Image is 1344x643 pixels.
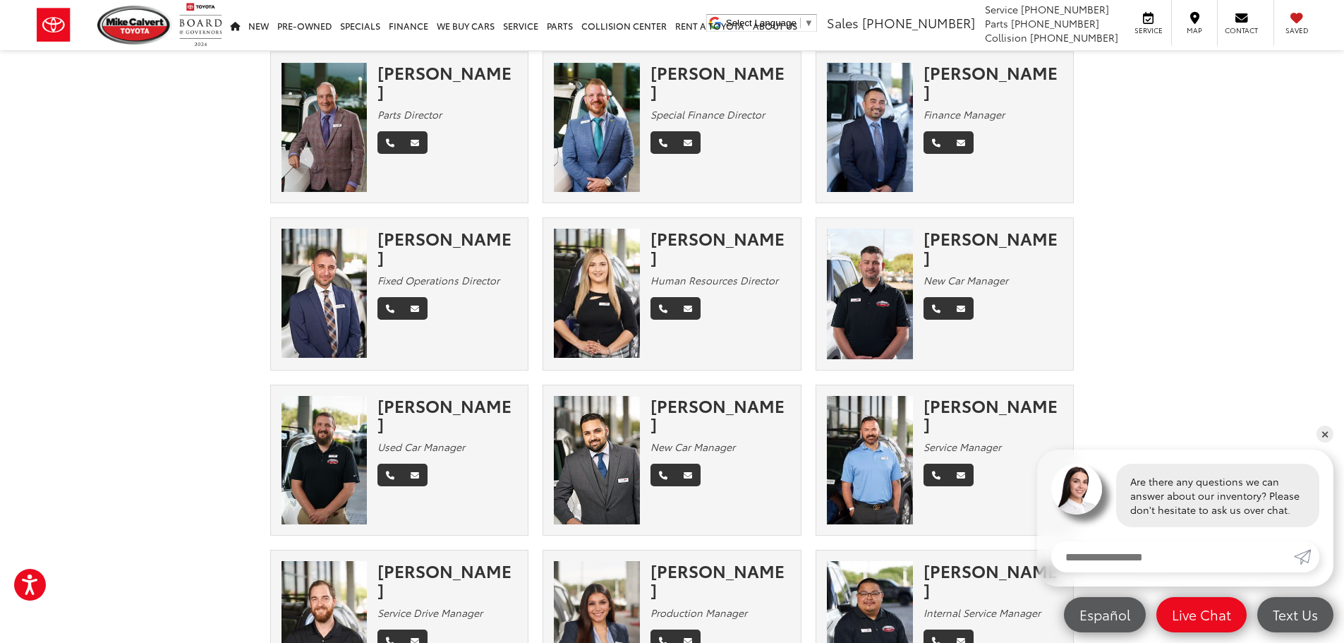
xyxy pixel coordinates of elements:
a: Submit [1294,541,1319,572]
a: Phone [924,464,949,486]
div: [PERSON_NAME] [377,561,517,599]
img: Robert Fabian [281,63,368,192]
a: Email [402,297,428,320]
div: [PERSON_NAME] [924,396,1063,433]
input: Enter your message [1051,541,1294,572]
em: Special Finance Director [650,107,765,121]
a: Phone [650,464,676,486]
img: Rickey George [827,229,913,359]
a: Phone [650,297,676,320]
img: David Tep [827,63,913,192]
span: ▼ [804,18,813,28]
span: Sales [827,13,859,32]
a: Email [948,297,974,320]
span: Saved [1281,25,1312,35]
em: Service Drive Manager [377,606,483,620]
em: Internal Service Manager [924,606,1041,620]
a: Email [675,131,701,154]
div: [PERSON_NAME] [650,63,790,100]
a: Text Us [1257,597,1333,632]
img: Matthew Winston [281,229,368,358]
a: Español [1064,597,1146,632]
a: Email [948,131,974,154]
span: Service [985,2,1018,16]
span: [PHONE_NUMBER] [1021,2,1109,16]
em: Parts Director [377,107,442,121]
a: Phone [377,464,403,486]
em: Service Manager [924,440,1001,454]
a: Phone [377,297,403,320]
a: Email [948,464,974,486]
img: Eric Majors [827,396,913,525]
div: [PERSON_NAME] [377,63,517,100]
em: New Car Manager [650,440,735,454]
a: Phone [924,131,949,154]
span: Español [1072,606,1137,623]
em: New Car Manager [924,273,1008,287]
img: Agent profile photo [1051,464,1102,515]
a: Email [402,131,428,154]
em: Production Manager [650,606,747,620]
span: Live Chat [1165,606,1238,623]
span: [PHONE_NUMBER] [1030,30,1118,44]
span: Map [1179,25,1210,35]
em: Used Car Manager [377,440,465,454]
span: [PHONE_NUMBER] [862,13,975,32]
div: [PERSON_NAME] [924,561,1063,599]
div: [PERSON_NAME] [924,229,1063,266]
div: [PERSON_NAME] [650,229,790,266]
a: Live Chat [1156,597,1247,632]
div: [PERSON_NAME] [924,63,1063,100]
a: Phone [650,131,676,154]
div: [PERSON_NAME] [377,396,517,433]
a: Phone [377,131,403,154]
div: [PERSON_NAME] [377,229,517,266]
span: Collision [985,30,1027,44]
span: [PHONE_NUMBER] [1011,16,1099,30]
a: Phone [924,297,949,320]
img: Mike Calvert Toyota [97,6,172,44]
a: Email [675,297,701,320]
img: Olivia Ellenberger [554,229,640,358]
span: Text Us [1266,606,1325,623]
span: Contact [1225,25,1258,35]
div: [PERSON_NAME] [650,396,790,433]
img: Ryan Hayes [281,396,368,525]
span: Parts [985,16,1008,30]
a: Email [402,464,428,486]
em: Human Resources Director [650,273,778,287]
em: Finance Manager [924,107,1005,121]
a: Email [675,464,701,486]
span: Service [1132,25,1164,35]
div: [PERSON_NAME] [650,561,790,599]
img: Stephen Lee [554,63,640,192]
em: Fixed Operations Director [377,273,500,287]
div: Are there any questions we can answer about our inventory? Please don't hesitate to ask us over c... [1116,464,1319,527]
img: Kris Bell [554,396,640,525]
